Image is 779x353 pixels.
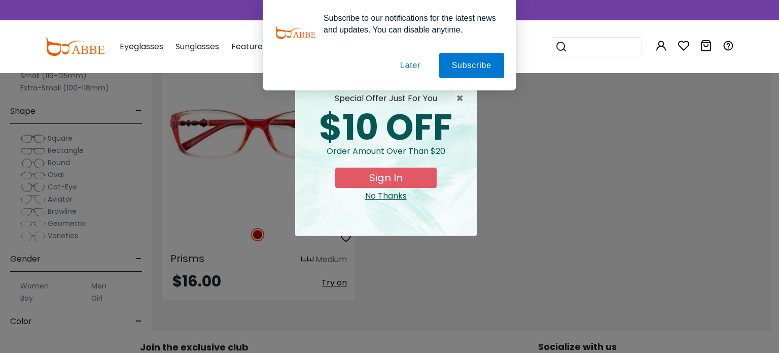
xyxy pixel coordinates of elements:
div: Close [303,190,469,202]
div: Subscribe to our notifications for the latest news and updates. You can disable anytime. [315,12,504,36]
span: × [456,92,469,105]
button: Subscribe [439,53,504,78]
button: Close [456,92,469,105]
div: $10 OFF [303,110,469,145]
div: Order amount over than $20 [303,145,469,168]
button: Sign In [335,168,437,188]
button: Later [387,53,433,78]
img: notification icon [275,12,315,53]
div: special offer just for you [303,92,469,105]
